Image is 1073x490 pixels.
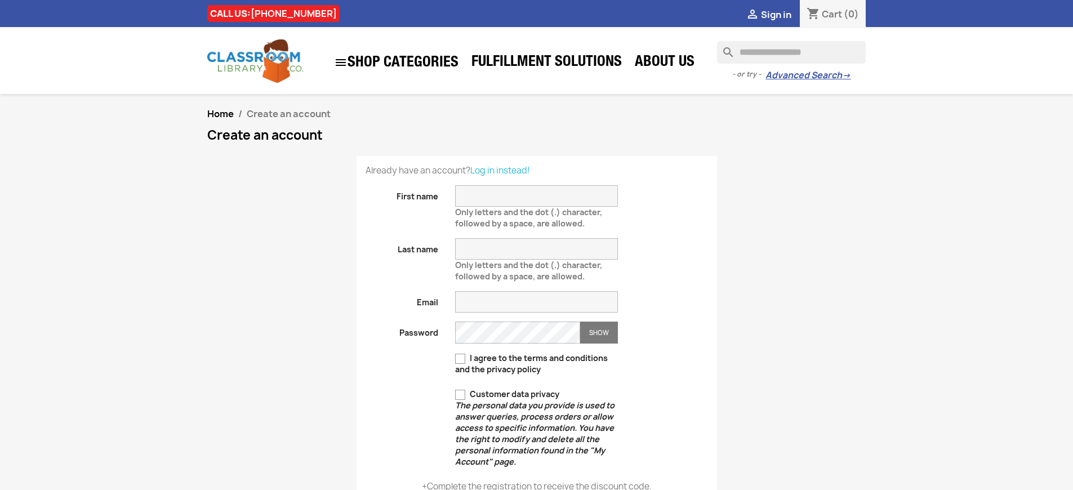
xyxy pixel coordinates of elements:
input: Password input [455,322,580,344]
label: Password [357,322,447,338]
label: Email [357,291,447,308]
i:  [746,8,759,22]
p: Already have an account? [366,165,708,176]
i: search [717,41,731,55]
a: SHOP CATEGORIES [328,50,464,75]
label: First name [357,185,447,202]
span: - or try - [732,69,765,80]
span: → [842,70,851,81]
span: Create an account [247,108,331,120]
i:  [334,56,348,69]
a: About Us [629,52,700,74]
a: [PHONE_NUMBER] [251,7,337,20]
i: shopping_cart [807,8,820,21]
label: I agree to the terms and conditions and the privacy policy [455,353,618,375]
div: CALL US: [207,5,340,22]
a: Fulfillment Solutions [466,52,627,74]
span: Cart [822,8,842,20]
button: Show [580,322,618,344]
label: Last name [357,238,447,255]
span: Only letters and the dot (.) character, followed by a space, are allowed. [455,202,602,229]
a: Log in instead! [470,164,530,176]
a: Advanced Search→ [765,70,851,81]
span: Sign in [761,8,791,21]
img: Classroom Library Company [207,39,303,83]
h1: Create an account [207,128,866,142]
input: Search [717,41,866,64]
a:  Sign in [746,8,791,21]
span: Only letters and the dot (.) character, followed by a space, are allowed. [455,255,602,282]
label: Customer data privacy [455,389,618,467]
a: Home [207,108,234,120]
span: (0) [844,8,859,20]
em: The personal data you provide is used to answer queries, process orders or allow access to specif... [455,400,615,467]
